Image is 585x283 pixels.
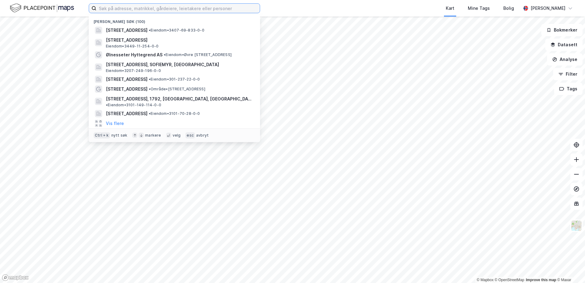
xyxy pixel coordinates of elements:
[149,111,151,116] span: •
[106,76,147,83] span: [STREET_ADDRESS]
[106,103,161,108] span: Eiendom • 3101-149-114-0-0
[106,61,253,68] span: [STREET_ADDRESS], SOFIEMYR, [GEOGRAPHIC_DATA]
[526,278,556,282] a: Improve this map
[149,28,151,32] span: •
[96,4,260,13] input: Søk på adresse, matrikkel, gårdeiere, leietakere eller personer
[106,51,162,58] span: Ølnesseter Hyttegrend AS
[545,39,583,51] button: Datasett
[553,68,583,80] button: Filter
[106,120,124,127] button: Vis flere
[106,85,147,93] span: [STREET_ADDRESS]
[554,254,585,283] div: Kontrollprogram for chat
[149,77,200,82] span: Eiendom • 301-237-22-0-0
[106,103,108,107] span: •
[145,133,161,138] div: markere
[89,14,260,25] div: [PERSON_NAME] søk (100)
[94,132,110,138] div: Ctrl + k
[106,44,159,49] span: Eiendom • 3449-11-254-0-0
[164,52,166,57] span: •
[495,278,524,282] a: OpenStreetMap
[106,36,253,44] span: [STREET_ADDRESS]
[196,133,209,138] div: avbryt
[149,77,151,81] span: •
[531,5,565,12] div: [PERSON_NAME]
[173,133,181,138] div: velg
[571,220,582,232] img: Z
[477,278,494,282] a: Mapbox
[149,28,204,33] span: Eiendom • 3407-69-833-0-0
[149,87,151,91] span: •
[106,110,147,117] span: [STREET_ADDRESS]
[468,5,490,12] div: Mine Tags
[106,95,253,103] span: [STREET_ADDRESS], 1792, [GEOGRAPHIC_DATA], [GEOGRAPHIC_DATA]
[106,68,161,73] span: Eiendom • 3207-249-196-0-0
[10,3,74,13] img: logo.f888ab2527a4732fd821a326f86c7f29.svg
[541,24,583,36] button: Bokmerker
[164,52,232,57] span: Eiendom • Øvre [STREET_ADDRESS]
[547,53,583,66] button: Analyse
[2,274,29,281] a: Mapbox homepage
[503,5,514,12] div: Bolig
[185,132,195,138] div: esc
[106,27,147,34] span: [STREET_ADDRESS]
[111,133,128,138] div: nytt søk
[446,5,454,12] div: Kart
[149,87,205,92] span: Område • [STREET_ADDRESS]
[554,83,583,95] button: Tags
[149,111,200,116] span: Eiendom • 3101-70-28-0-0
[554,254,585,283] iframe: Chat Widget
